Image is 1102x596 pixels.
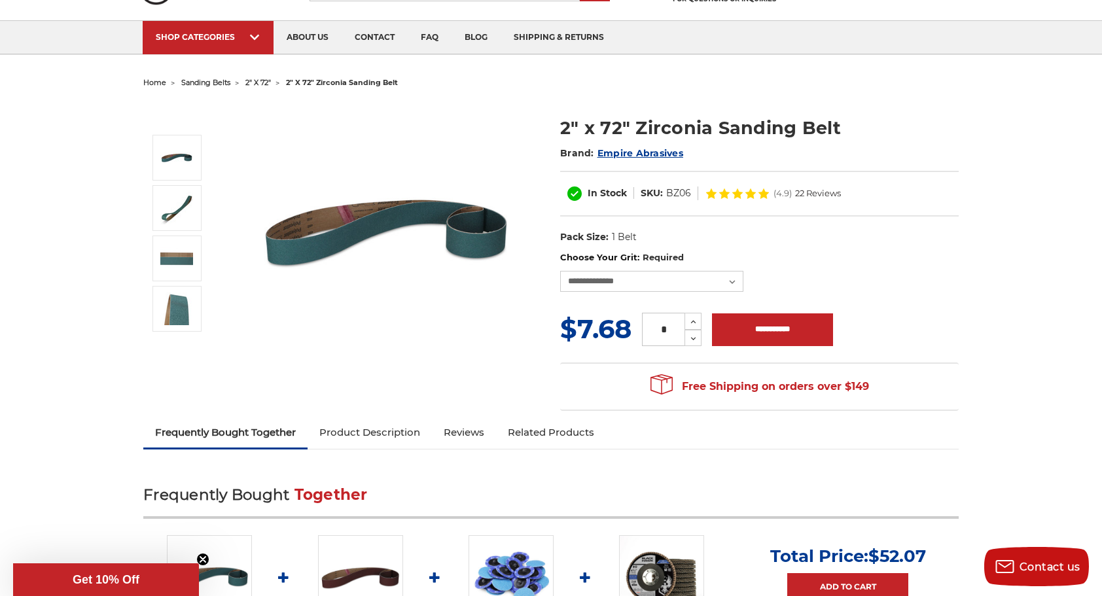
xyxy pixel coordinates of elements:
[770,546,926,567] p: Total Price:
[294,485,368,504] span: Together
[160,292,193,325] img: 2" x 72" - Zirconia Sanding Belt
[795,189,841,198] span: 22 Reviews
[560,115,959,141] h1: 2" x 72" Zirconia Sanding Belt
[13,563,199,596] div: Get 10% OffClose teaser
[408,21,452,54] a: faq
[560,251,959,264] label: Choose Your Grit:
[256,101,518,363] img: 2" x 72" Zirconia Pipe Sanding Belt
[452,21,501,54] a: blog
[501,21,617,54] a: shipping & returns
[160,242,193,275] img: 2" x 72" Zirc Sanding Belt
[496,418,606,447] a: Related Products
[560,313,631,345] span: $7.68
[643,252,684,262] small: Required
[773,189,792,198] span: (4.9)
[245,78,271,87] a: 2" x 72"
[143,78,166,87] a: home
[560,147,594,159] span: Brand:
[641,186,663,200] dt: SKU:
[143,418,308,447] a: Frequently Bought Together
[308,418,432,447] a: Product Description
[160,141,193,174] img: 2" x 72" Zirconia Pipe Sanding Belt
[181,78,230,87] a: sanding belts
[612,230,637,244] dd: 1 Belt
[156,32,260,42] div: SHOP CATEGORIES
[984,547,1089,586] button: Contact us
[196,553,209,566] button: Close teaser
[143,485,289,504] span: Frequently Bought
[342,21,408,54] a: contact
[274,21,342,54] a: about us
[597,147,683,159] a: Empire Abrasives
[650,374,869,400] span: Free Shipping on orders over $149
[1020,561,1080,573] span: Contact us
[73,573,139,586] span: Get 10% Off
[588,187,627,199] span: In Stock
[286,78,398,87] span: 2" x 72" zirconia sanding belt
[560,230,609,244] dt: Pack Size:
[868,546,926,567] span: $52.07
[432,418,496,447] a: Reviews
[666,186,691,200] dd: BZ06
[160,192,193,224] img: 2" x 72" Zirconia Sanding Belt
